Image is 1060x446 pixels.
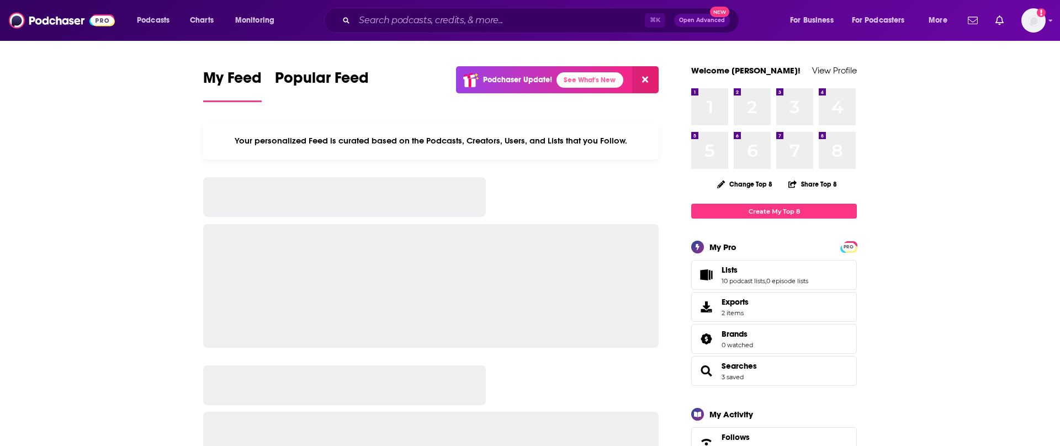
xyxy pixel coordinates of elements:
a: Searches [722,361,757,371]
span: Brands [722,329,748,339]
span: Podcasts [137,13,169,28]
span: Monitoring [235,13,274,28]
a: Charts [183,12,220,29]
button: open menu [845,12,921,29]
a: See What's New [556,72,623,88]
button: Share Top 8 [788,173,838,195]
a: Create My Top 8 [691,204,857,219]
a: Brands [695,331,717,347]
div: My Pro [709,242,736,252]
span: ⌘ K [645,13,665,28]
span: My Feed [203,68,262,94]
a: Exports [691,292,857,322]
button: open menu [782,12,847,29]
span: New [710,7,730,17]
span: Lists [722,265,738,275]
div: Search podcasts, credits, & more... [335,8,750,33]
svg: Add a profile image [1037,8,1046,17]
button: Open AdvancedNew [674,14,730,27]
a: View Profile [812,65,857,76]
a: Welcome [PERSON_NAME]! [691,65,801,76]
span: Logged in as JamesRod2024 [1021,8,1046,33]
a: My Feed [203,68,262,102]
a: Follows [722,432,823,442]
p: Podchaser Update! [483,75,552,84]
span: 2 items [722,309,749,317]
a: Show notifications dropdown [991,11,1008,30]
button: open menu [129,12,184,29]
span: Charts [190,13,214,28]
span: For Podcasters [852,13,905,28]
input: Search podcasts, credits, & more... [354,12,645,29]
a: 0 watched [722,341,753,349]
button: Show profile menu [1021,8,1046,33]
a: Lists [695,267,717,283]
span: Brands [691,324,857,354]
span: Exports [722,297,749,307]
span: , [765,277,766,285]
span: Searches [691,356,857,386]
a: Popular Feed [275,68,369,102]
a: 10 podcast lists [722,277,765,285]
span: PRO [842,243,855,251]
div: My Activity [709,409,753,420]
img: User Profile [1021,8,1046,33]
span: Exports [695,299,717,315]
a: PRO [842,242,855,251]
a: Lists [722,265,808,275]
a: Show notifications dropdown [963,11,982,30]
span: Lists [691,260,857,290]
button: open menu [227,12,289,29]
a: Searches [695,363,717,379]
a: 3 saved [722,373,744,381]
span: Open Advanced [679,18,725,23]
span: More [929,13,947,28]
button: open menu [921,12,961,29]
span: Follows [722,432,750,442]
span: For Business [790,13,834,28]
span: Popular Feed [275,68,369,94]
div: Your personalized Feed is curated based on the Podcasts, Creators, Users, and Lists that you Follow. [203,122,659,160]
button: Change Top 8 [711,177,779,191]
a: Brands [722,329,753,339]
a: 0 episode lists [766,277,808,285]
img: Podchaser - Follow, Share and Rate Podcasts [9,10,115,31]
